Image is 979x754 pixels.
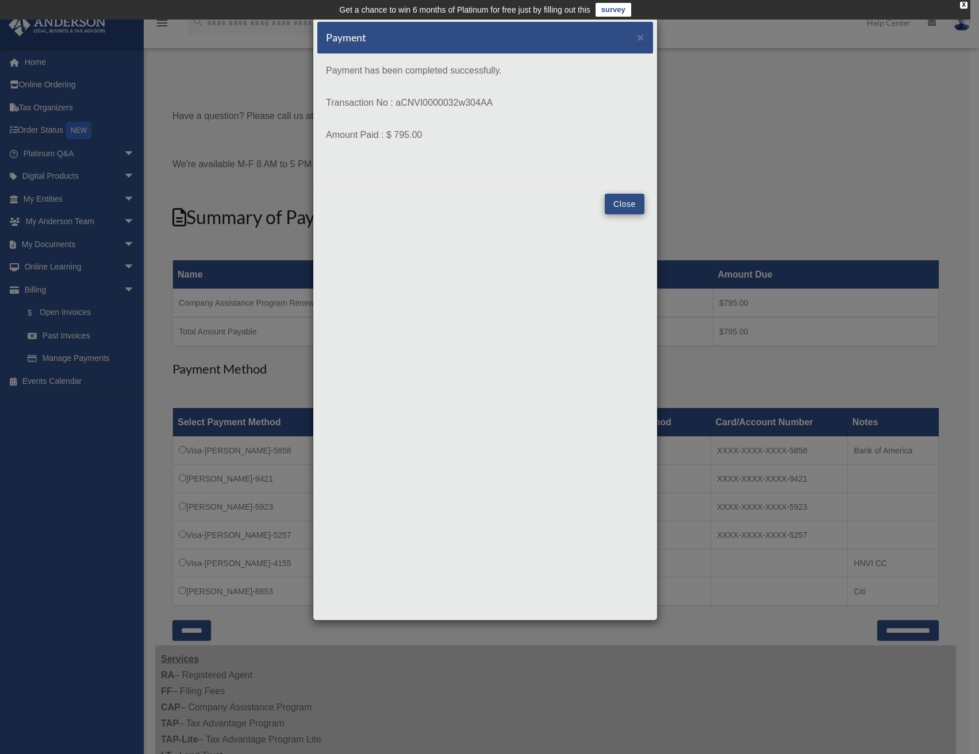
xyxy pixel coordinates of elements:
[326,30,366,45] h5: Payment
[326,127,644,143] p: Amount Paid : $ 795.00
[326,63,644,79] p: Payment has been completed successfully.
[637,31,644,43] button: Close
[339,3,590,17] div: Get a chance to win 6 months of Platinum for free just by filling out this
[637,30,644,44] span: ×
[960,2,968,9] div: close
[605,194,644,214] button: Close
[326,95,644,111] p: Transaction No : aCNVI0000032w304AA
[596,3,631,17] a: survey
